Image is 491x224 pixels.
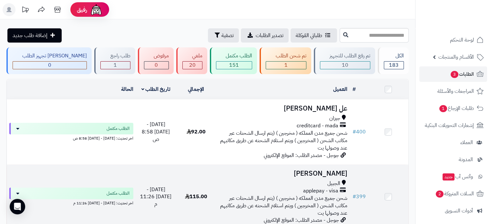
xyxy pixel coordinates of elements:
span: المدونة [459,155,473,164]
a: تم شحن الطلب 1 [258,47,312,74]
img: logo-2.png [447,16,485,29]
a: #400 [353,128,366,136]
span: 151 [229,61,239,69]
span: 10 [342,61,348,69]
span: # [353,193,356,200]
div: 20 [183,62,202,69]
button: تصفية [208,28,239,43]
a: إشعارات التحويلات البنكية [419,118,487,133]
span: طلباتي المُوكلة [296,32,322,39]
div: 1 [101,62,130,69]
a: #399 [353,193,366,200]
a: طلبات الإرجاع1 [419,101,487,116]
div: 10 [320,62,370,69]
span: طلبات الإرجاع [439,104,474,113]
a: السلات المتروكة2 [419,186,487,201]
span: السلات المتروكة [435,189,474,198]
span: 1 [284,61,288,69]
span: الطلبات [450,70,474,79]
div: اخر تحديث: [DATE] - [DATE] 8:58 ص [9,134,133,141]
div: الكل [384,52,404,60]
a: طلب راجع 1 [93,47,136,74]
img: ai-face.png [90,3,103,16]
a: المراجعات والأسئلة [419,83,487,99]
span: [DATE] - [DATE] 11:26 م [140,186,171,208]
span: وآتس آب [442,172,473,181]
div: تم شحن الطلب [266,52,306,60]
span: 1 [439,105,447,112]
a: ملغي 20 [175,47,209,74]
span: جيزان [329,115,340,122]
span: 92.00 [187,128,206,136]
span: 115.00 [185,193,207,200]
span: applepay - visa [303,187,338,195]
a: [PERSON_NAME] تجهيز الطلب 0 [5,47,93,74]
a: الطلب مكتمل 151 [209,47,258,74]
div: 151 [216,62,252,69]
a: العملاء [419,135,487,150]
span: تصدير الطلبات [256,32,283,39]
span: الطلب مكتمل [107,190,129,197]
h3: [PERSON_NAME] [219,170,347,177]
span: العملاء [460,138,473,147]
div: الطلب مكتمل [216,52,252,60]
a: العميل [333,85,347,93]
a: تم رفع الطلب للتجهيز 10 [312,47,376,74]
a: طلباتي المُوكلة [291,28,337,43]
span: # [353,128,356,136]
span: creditcard - mada [297,122,338,130]
h3: عل [PERSON_NAME] [219,105,347,112]
span: الأقسام والمنتجات [438,53,474,62]
span: جوجل - مصدر الطلب: الموقع الإلكتروني [264,216,339,224]
div: [PERSON_NAME] تجهيز الطلب [13,52,87,60]
div: 1 [266,62,306,69]
span: الجبيل [327,180,340,187]
span: شحن جميع مدن المملكه ( مخرجين ) (يتم ارسال الشحنات عبر مكاتب الشحن ( المخرجين ) ويتم استلام الشحن... [220,194,347,217]
a: تحديثات المنصة [17,3,33,18]
span: 0 [155,61,158,69]
span: المراجعات والأسئلة [437,87,474,96]
a: الحالة [121,85,133,93]
a: الكل183 [376,47,410,74]
a: تاريخ الطلب [141,85,171,93]
a: وآتس آبجديد [419,169,487,184]
span: إضافة طلب جديد [13,32,47,39]
a: لوحة التحكم [419,32,487,48]
a: أدوات التسويق [419,203,487,219]
span: 183 [389,61,399,69]
span: جديد [443,173,455,180]
div: 0 [144,62,169,69]
span: 1 [114,61,117,69]
a: الطلبات3 [419,66,487,82]
span: 0 [48,61,51,69]
span: 3 [451,71,458,78]
span: تصفية [221,32,234,39]
a: مرفوض 0 [137,47,175,74]
span: إشعارات التحويلات البنكية [425,121,474,130]
div: اخر تحديث: [DATE] - [DATE] 11:26 م [9,199,133,206]
span: 20 [189,61,196,69]
a: تصدير الطلبات [241,28,289,43]
div: ملغي [182,52,202,60]
span: أدوات التسويق [445,206,473,215]
div: تم رفع الطلب للتجهيز [320,52,370,60]
span: [DATE] - [DATE] 8:58 ص [142,121,170,143]
div: 0 [13,62,87,69]
span: الطلب مكتمل [107,125,129,132]
div: Open Intercom Messenger [10,199,25,214]
span: لوحة التحكم [450,35,474,44]
a: الإجمالي [188,85,204,93]
div: طلب راجع [100,52,130,60]
div: مرفوض [144,52,169,60]
span: رفيق [77,6,87,14]
a: المدونة [419,152,487,167]
span: 2 [436,190,444,198]
a: إضافة طلب جديد [7,28,62,43]
a: # [353,85,356,93]
span: شحن جميع مدن المملكه ( مخرجين ) (يتم ارسال الشحنات عبر مكاتب الشحن ( المخرجين ) ويتم استلام الشحن... [220,129,347,152]
span: جوجل - مصدر الطلب: الموقع الإلكتروني [264,151,339,159]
